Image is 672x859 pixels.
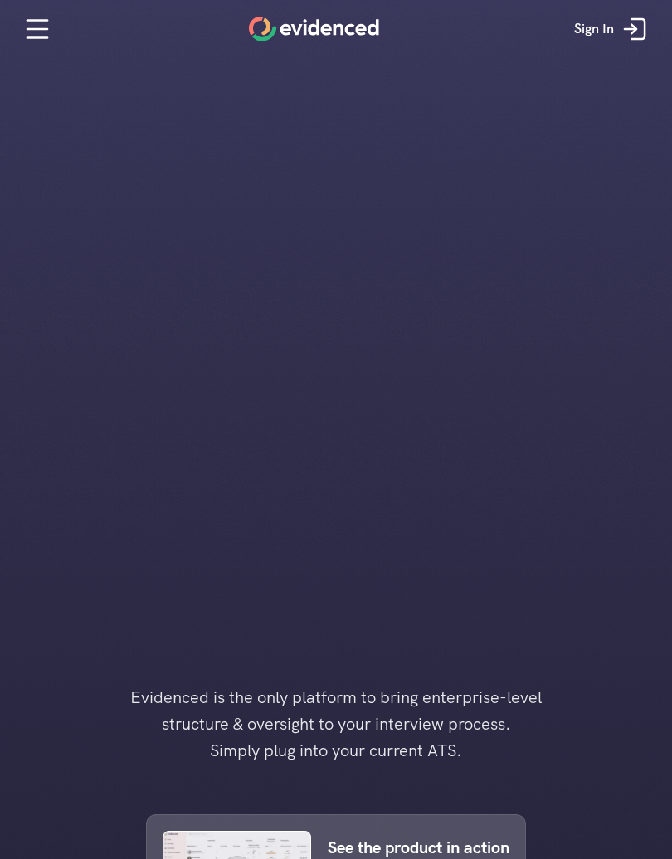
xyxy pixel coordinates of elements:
[249,17,379,41] a: Home
[241,177,431,225] h1: Run interviews you can rely on.
[104,684,568,764] h4: Evidenced is the only platform to bring enterprise-level structure & oversight to your interview ...
[562,4,664,54] a: Sign In
[574,18,614,40] p: Sign In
